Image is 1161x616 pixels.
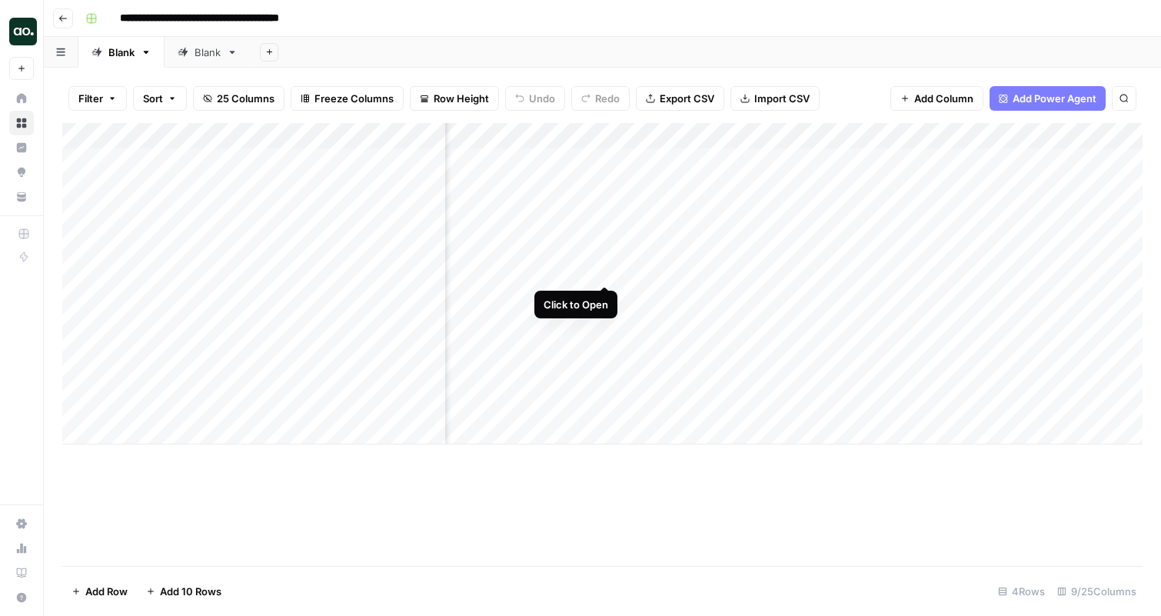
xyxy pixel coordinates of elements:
[143,91,163,106] span: Sort
[9,585,34,610] button: Help + Support
[291,86,404,111] button: Freeze Columns
[160,584,221,599] span: Add 10 Rows
[9,511,34,536] a: Settings
[890,86,983,111] button: Add Column
[9,111,34,135] a: Browse
[9,185,34,209] a: Your Data
[1051,579,1143,604] div: 9/25 Columns
[730,86,820,111] button: Import CSV
[217,91,274,106] span: 25 Columns
[754,91,810,106] span: Import CSV
[571,86,630,111] button: Redo
[62,579,137,604] button: Add Row
[78,37,165,68] a: Blank
[410,86,499,111] button: Row Height
[636,86,724,111] button: Export CSV
[1013,91,1096,106] span: Add Power Agent
[434,91,489,106] span: Row Height
[9,135,34,160] a: Insights
[68,86,127,111] button: Filter
[9,18,37,45] img: Zoe Jessup Logo
[85,584,128,599] span: Add Row
[990,86,1106,111] button: Add Power Agent
[9,86,34,111] a: Home
[529,91,555,106] span: Undo
[914,91,973,106] span: Add Column
[78,91,103,106] span: Filter
[9,536,34,561] a: Usage
[165,37,251,68] a: Blank
[9,160,34,185] a: Opportunities
[9,561,34,585] a: Learning Hub
[992,579,1051,604] div: 4 Rows
[9,12,34,51] button: Workspace: Zoe Jessup
[133,86,187,111] button: Sort
[544,297,608,312] div: Click to Open
[660,91,714,106] span: Export CSV
[137,579,231,604] button: Add 10 Rows
[108,45,135,60] div: Blank
[314,91,394,106] span: Freeze Columns
[595,91,620,106] span: Redo
[193,86,284,111] button: 25 Columns
[195,45,221,60] div: Blank
[505,86,565,111] button: Undo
